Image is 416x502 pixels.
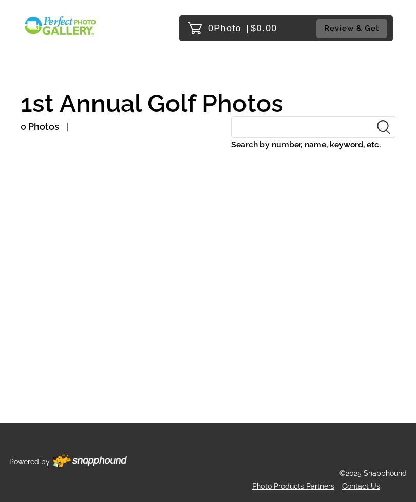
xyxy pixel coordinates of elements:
[52,454,127,468] img: Footer
[342,482,380,490] a: Contact Us
[21,119,59,135] p: 0 Photos
[246,23,249,33] span: |
[316,19,390,38] a: Review & Get
[214,20,241,36] span: Photo
[23,15,97,36] img: Snapphound Logo
[339,467,407,480] p: ©2025 Snapphound
[208,20,277,36] p: 0 $0.00
[21,90,395,116] h1: 1st Annual Golf Photos
[9,456,50,469] p: Powered by
[252,482,334,490] a: Photo Products Partners
[316,19,387,38] button: Review & Get
[231,138,395,152] label: Search by number, name, keyword, etc.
